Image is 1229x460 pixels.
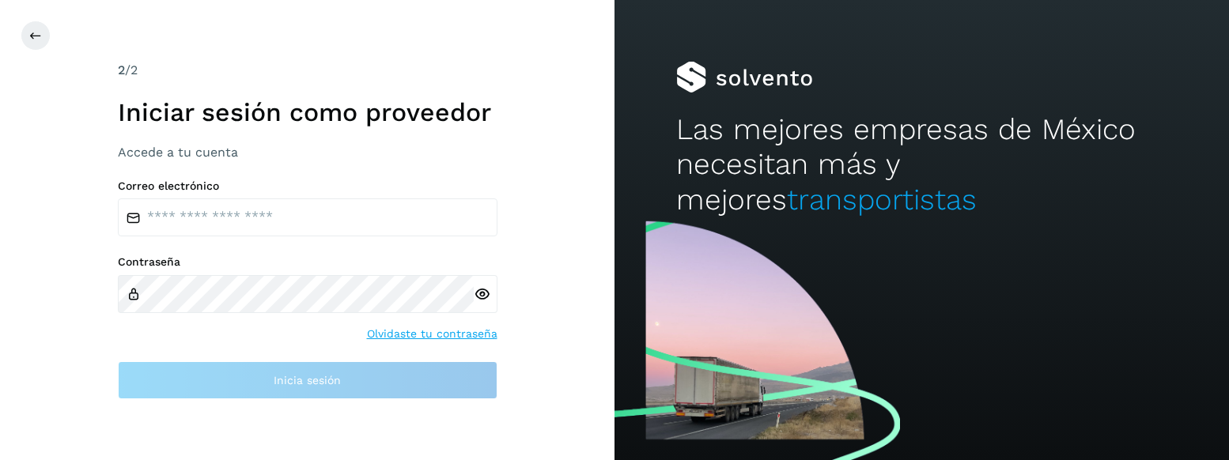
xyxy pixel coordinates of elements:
a: Olvidaste tu contraseña [367,326,497,342]
div: /2 [118,61,497,80]
h2: Las mejores empresas de México necesitan más y mejores [676,112,1168,217]
button: Inicia sesión [118,361,497,399]
h3: Accede a tu cuenta [118,145,497,160]
h1: Iniciar sesión como proveedor [118,97,497,127]
span: 2 [118,62,125,77]
span: Inicia sesión [274,375,341,386]
label: Correo electrónico [118,179,497,193]
label: Contraseña [118,255,497,269]
span: transportistas [787,183,977,217]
